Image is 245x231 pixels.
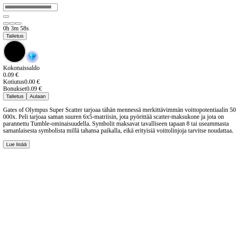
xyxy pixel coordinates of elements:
button: close icon [3,22,9,25]
input: Search [3,3,58,11]
button: chevron-down icon [9,22,15,25]
div: Game menu [3,25,242,65]
div: Kokonaissaldo [3,65,242,78]
button: Talletus [3,92,27,100]
span: Talletus [6,93,23,99]
button: Lue lisäächevron-down icon [3,140,30,148]
div: 0.09 € [3,85,242,92]
button: fullscreen icon [15,22,22,25]
button: Talletus [3,32,27,40]
img: reward-icon [26,51,38,63]
span: Aulaan [30,93,46,99]
span: Talletus [6,33,23,39]
span: user session time [3,25,29,32]
div: Game menu content [3,65,242,100]
div: 0.09 € [3,71,242,78]
button: Aulaan [27,92,49,100]
span: Kotiutus [3,78,24,85]
div: 0.00 € [3,78,242,85]
p: Gates of Olympus Super Scatter tarjoaa tähän mennessä merkittävimmän voittopotentiaalin 50 000x. ... [3,106,242,134]
span: Bonukset [3,85,26,92]
button: play icon [3,15,9,18]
